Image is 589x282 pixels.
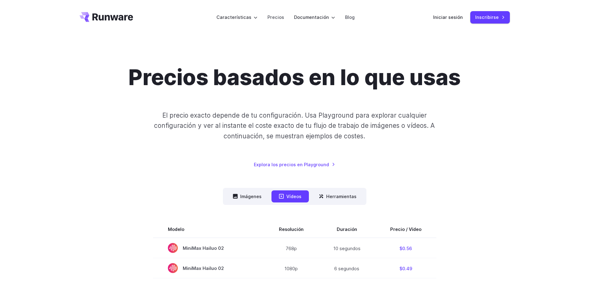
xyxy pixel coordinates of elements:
[183,266,224,271] font: MiniMax Hailuo 02
[345,15,355,20] font: Blog
[183,245,224,251] font: MiniMax Hailuo 02
[470,11,510,23] a: Inscribirse
[286,194,301,199] font: Vídeos
[284,266,298,271] font: 1080p
[240,194,262,199] font: Imágenes
[475,15,499,20] font: Inscribirse
[216,15,251,20] font: Características
[294,15,329,20] font: Documentación
[345,14,355,21] a: Blog
[279,226,304,232] font: Resolución
[333,246,361,251] font: 10 segundos
[433,14,463,21] a: Iniciar sesión
[390,226,421,232] font: Precio / Vídeo
[254,162,329,167] font: Explora los precios en Playground
[399,266,412,271] font: $0.49
[286,246,297,251] font: 768p
[399,246,412,251] font: $0.56
[337,226,357,232] font: Duración
[128,64,461,90] font: Precios basados ​​en lo que usas
[168,226,184,232] font: Modelo
[79,12,133,22] a: Go to /
[433,15,463,20] font: Iniciar sesión
[326,194,356,199] font: Herramientas
[154,111,435,140] font: El precio exacto depende de tu configuración. Usa Playground para explorar cualquier configuració...
[267,15,284,20] font: Precios
[267,14,284,21] a: Precios
[334,266,359,271] font: 6 segundos
[254,161,335,168] a: Explora los precios en Playground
